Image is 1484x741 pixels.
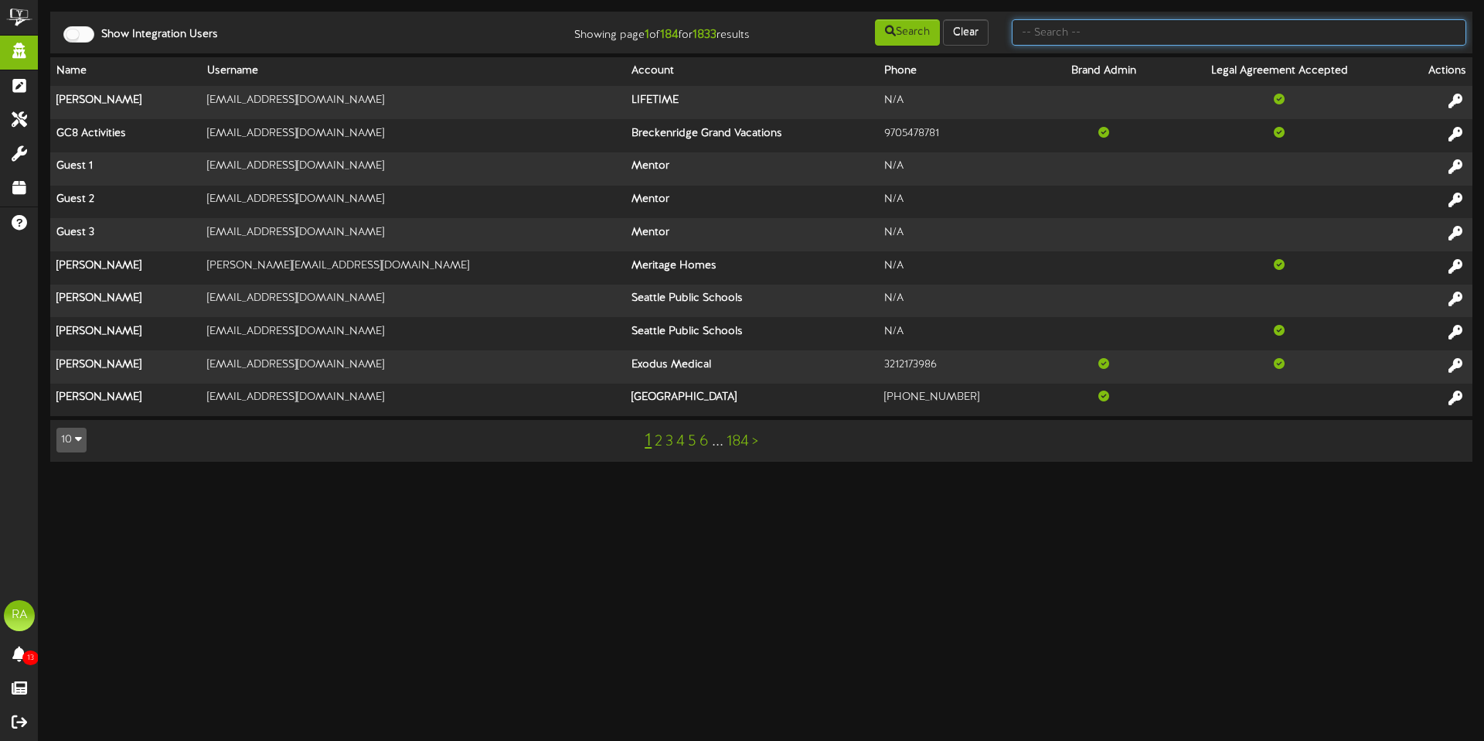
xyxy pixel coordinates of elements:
[1164,57,1395,86] th: Legal Agreement Accepted
[50,350,201,384] th: [PERSON_NAME]
[1012,19,1466,46] input: -- Search --
[50,251,201,285] th: [PERSON_NAME]
[50,186,201,219] th: Guest 2
[625,384,878,416] th: [GEOGRAPHIC_DATA]
[201,119,625,152] td: [EMAIL_ADDRESS][DOMAIN_NAME]
[625,285,878,318] th: Seattle Public Schools
[625,251,878,285] th: Meritage Homes
[201,86,625,119] td: [EMAIL_ADDRESS][DOMAIN_NAME]
[625,350,878,384] th: Exodus Medical
[1044,57,1164,86] th: Brand Admin
[875,19,940,46] button: Search
[676,433,685,450] a: 4
[878,251,1044,285] td: N/A
[22,651,39,665] span: 13
[943,19,989,46] button: Clear
[665,433,673,450] a: 3
[878,285,1044,318] td: N/A
[90,27,218,43] label: Show Integration Users
[625,119,878,152] th: Breckenridge Grand Vacations
[50,152,201,186] th: Guest 1
[50,57,201,86] th: Name
[50,384,201,416] th: [PERSON_NAME]
[645,431,652,451] a: 1
[878,350,1044,384] td: 3212173986
[712,433,723,450] a: ...
[878,384,1044,416] td: [PHONE_NUMBER]
[878,57,1044,86] th: Phone
[201,218,625,251] td: [EMAIL_ADDRESS][DOMAIN_NAME]
[752,433,758,450] a: >
[201,251,625,285] td: [PERSON_NAME][EMAIL_ADDRESS][DOMAIN_NAME]
[625,218,878,251] th: Mentor
[878,119,1044,152] td: 9705478781
[201,152,625,186] td: [EMAIL_ADDRESS][DOMAIN_NAME]
[201,186,625,219] td: [EMAIL_ADDRESS][DOMAIN_NAME]
[693,28,716,42] strong: 1833
[625,317,878,350] th: Seattle Public Schools
[878,86,1044,119] td: N/A
[660,28,679,42] strong: 184
[50,86,201,119] th: [PERSON_NAME]
[201,384,625,416] td: [EMAIL_ADDRESS][DOMAIN_NAME]
[625,152,878,186] th: Mentor
[201,285,625,318] td: [EMAIL_ADDRESS][DOMAIN_NAME]
[201,317,625,350] td: [EMAIL_ADDRESS][DOMAIN_NAME]
[201,57,625,86] th: Username
[50,285,201,318] th: [PERSON_NAME]
[50,119,201,152] th: GC8 Activities
[625,86,878,119] th: LIFETIME
[699,433,709,450] a: 6
[625,186,878,219] th: Mentor
[878,317,1044,350] td: N/A
[878,152,1044,186] td: N/A
[727,433,749,450] a: 184
[655,433,662,450] a: 2
[201,350,625,384] td: [EMAIL_ADDRESS][DOMAIN_NAME]
[50,218,201,251] th: Guest 3
[50,317,201,350] th: [PERSON_NAME]
[625,57,878,86] th: Account
[878,186,1044,219] td: N/A
[4,600,35,631] div: RA
[645,28,649,42] strong: 1
[1394,57,1472,86] th: Actions
[878,218,1044,251] td: N/A
[688,433,696,450] a: 5
[56,428,87,452] button: 10
[522,18,761,44] div: Showing page of for results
